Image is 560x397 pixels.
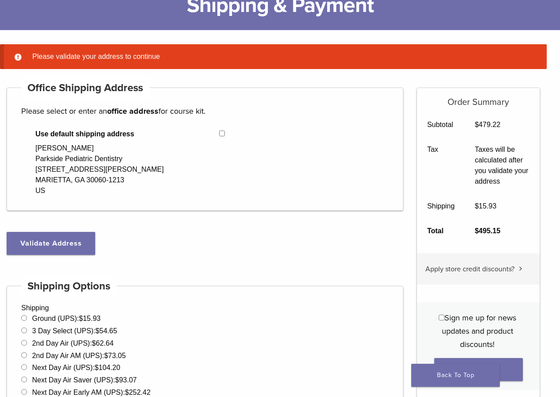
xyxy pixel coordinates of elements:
[29,51,533,62] li: Please validate your address to continue
[442,313,516,349] span: Sign me up for news updates and product discounts!
[475,202,496,210] bdi: 15.93
[32,352,126,359] label: 2nd Day Air AM (UPS):
[32,389,151,396] label: Next Day Air Early AM (UPS):
[425,265,514,274] span: Apply store credit discounts?
[475,202,479,210] span: $
[35,143,164,196] div: [PERSON_NAME] Parkside Pediatric Dentistry [STREET_ADDRESS][PERSON_NAME] MARIETTA, GA 30060-1213 US
[417,88,540,108] h5: Order Summary
[417,219,465,243] th: Total
[475,227,500,235] bdi: 495.15
[434,358,523,381] button: Place order
[92,339,114,347] bdi: 62.64
[417,112,465,137] th: Subtotal
[411,364,500,387] a: Back To Top
[104,352,126,359] bdi: 73.05
[79,315,100,322] bdi: 15.93
[475,227,479,235] span: $
[96,327,117,335] bdi: 54.65
[115,376,137,384] bdi: 93.07
[92,339,96,347] span: $
[125,389,129,396] span: $
[417,137,465,194] th: Tax
[104,352,108,359] span: $
[32,376,137,384] label: Next Day Air Saver (UPS):
[21,104,389,118] p: Please select or enter an for course kit.
[95,364,99,371] span: $
[32,364,120,371] label: Next Day Air (UPS):
[96,327,100,335] span: $
[475,121,500,128] bdi: 479.22
[519,266,522,271] img: caret.svg
[95,364,120,371] bdi: 104.20
[21,77,150,99] h4: Office Shipping Address
[115,376,119,384] span: $
[32,327,117,335] label: 3 Day Select (UPS):
[465,137,540,194] td: Taxes will be calculated after you validate your address
[7,232,95,255] button: Validate Address
[107,106,158,116] strong: office address
[79,315,83,322] span: $
[21,276,117,297] h4: Shipping Options
[125,389,151,396] bdi: 252.42
[439,315,444,320] input: Sign me up for news updates and product discounts!
[475,121,479,128] span: $
[32,339,113,347] label: 2nd Day Air (UPS):
[417,194,465,219] th: Shipping
[35,129,219,139] span: Use default shipping address
[32,315,100,322] label: Ground (UPS):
